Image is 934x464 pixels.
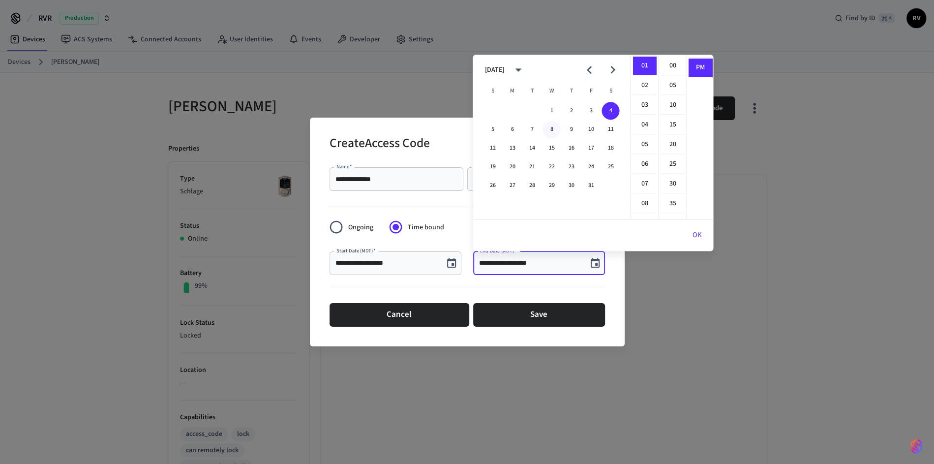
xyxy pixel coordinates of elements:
[602,158,619,176] button: 25
[661,76,684,95] li: 5 minutes
[542,139,560,157] button: 15
[408,222,444,233] span: Time bound
[658,55,686,219] ul: Select minutes
[633,175,656,193] li: 7 hours
[562,177,580,194] button: 30
[523,139,541,157] button: 14
[442,253,461,273] button: Choose date, selected date is Oct 5, 2025
[582,121,600,138] button: 10
[484,65,504,75] div: [DATE]
[686,55,713,219] ul: Select meridiem
[602,139,619,157] button: 18
[633,135,656,154] li: 5 hours
[507,59,530,82] button: calendar view is open, switch to year view
[582,139,600,157] button: 17
[680,223,713,247] button: OK
[602,102,619,120] button: 4
[582,177,600,194] button: 31
[578,59,601,82] button: Previous month
[542,177,560,194] button: 29
[483,139,501,157] button: 12
[523,81,541,101] span: Tuesday
[661,194,684,213] li: 35 minutes
[633,214,656,233] li: 9 hours
[661,57,684,75] li: 0 minutes
[542,158,560,176] button: 22
[523,158,541,176] button: 21
[661,155,684,174] li: 25 minutes
[585,253,605,273] button: Choose date, selected date is Oct 4, 2025
[582,158,600,176] button: 24
[483,81,501,101] span: Sunday
[562,81,580,101] span: Thursday
[602,121,619,138] button: 11
[483,158,501,176] button: 19
[503,158,521,176] button: 20
[631,55,658,219] ul: Select hours
[542,121,560,138] button: 8
[503,177,521,194] button: 27
[633,76,656,95] li: 2 hours
[562,158,580,176] button: 23
[523,177,541,194] button: 28
[633,37,656,56] li: 12 hours
[633,194,656,213] li: 8 hours
[348,222,373,233] span: Ongoing
[661,214,684,233] li: 40 minutes
[661,116,684,134] li: 15 minutes
[503,81,521,101] span: Monday
[562,102,580,120] button: 2
[523,121,541,138] button: 7
[562,121,580,138] button: 9
[661,175,684,193] li: 30 minutes
[483,121,501,138] button: 5
[330,303,469,327] button: Cancel
[582,102,600,120] button: 3
[602,81,619,101] span: Saturday
[633,96,656,115] li: 3 hours
[582,81,600,101] span: Friday
[688,59,712,77] li: PM
[633,155,656,174] li: 6 hours
[661,135,684,154] li: 20 minutes
[473,303,605,327] button: Save
[480,247,516,254] label: End Date (MDT)
[336,163,352,170] label: Name
[330,129,430,159] h2: Create Access Code
[633,116,656,134] li: 4 hours
[483,177,501,194] button: 26
[633,57,656,75] li: 1 hours
[542,81,560,101] span: Wednesday
[910,438,922,454] img: SeamLogoGradient.69752ec5.svg
[661,96,684,115] li: 10 minutes
[503,121,521,138] button: 6
[336,247,376,254] label: Start Date (MDT)
[542,102,560,120] button: 1
[601,59,624,82] button: Next month
[688,39,712,58] li: AM
[503,139,521,157] button: 13
[562,139,580,157] button: 16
